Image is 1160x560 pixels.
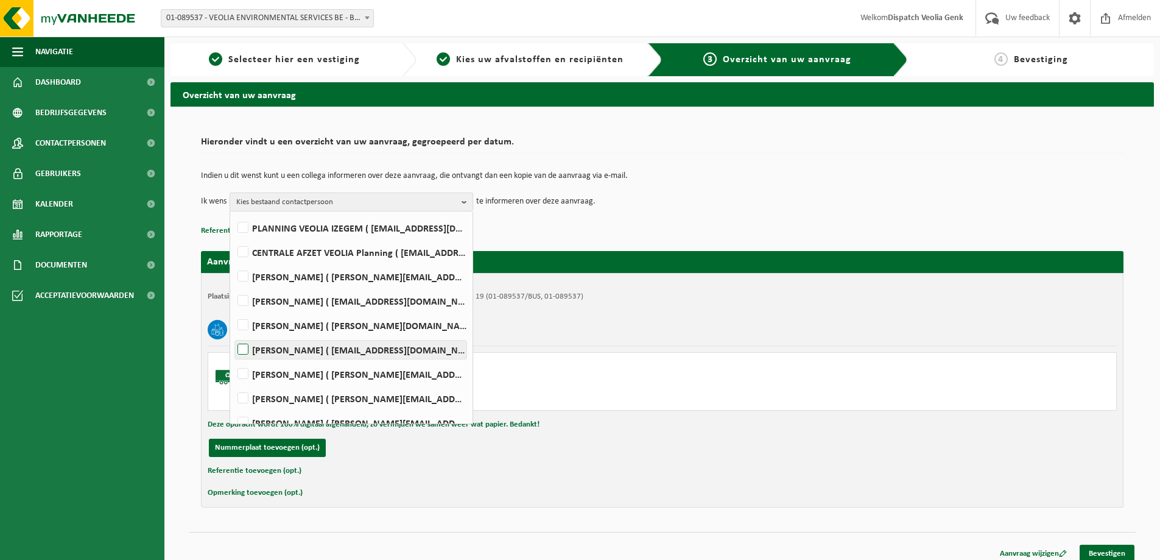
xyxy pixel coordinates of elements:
[235,341,466,359] label: [PERSON_NAME] ( [EMAIL_ADDRESS][DOMAIN_NAME] )
[35,189,73,219] span: Kalender
[235,316,466,335] label: [PERSON_NAME] ( [PERSON_NAME][DOMAIN_NAME][EMAIL_ADDRESS][DOMAIN_NAME] )
[35,280,134,311] span: Acceptatievoorwaarden
[207,257,298,267] strong: Aanvraag voor [DATE]
[35,128,106,158] span: Contactpersonen
[170,82,1154,106] h2: Overzicht van uw aanvraag
[235,389,466,408] label: [PERSON_NAME] ( [PERSON_NAME][EMAIL_ADDRESS][PERSON_NAME][DOMAIN_NAME] )
[201,137,1123,154] h2: Hieronder vindt u een overzicht van uw aanvraag, gegroepeerd per datum.
[35,97,107,128] span: Bedrijfsgegevens
[208,292,261,300] strong: Plaatsingsadres:
[263,378,711,388] div: Zelfaanlevering
[209,52,222,66] span: 1
[35,250,87,280] span: Documenten
[201,172,1123,180] p: Indien u dit wenst kunt u een collega informeren over deze aanvraag, die ontvangt dan een kopie v...
[235,292,466,310] label: [PERSON_NAME] ( [EMAIL_ADDRESS][DOMAIN_NAME] )
[208,417,540,433] button: Deze opdracht wordt 100% digitaal afgehandeld, zo vermijden we samen weer wat papier. Bedankt!
[437,52,450,66] span: 2
[209,439,326,457] button: Nummerplaat toevoegen (opt.)
[263,394,711,404] div: Aantal: 2
[201,193,227,211] p: Ik wens
[235,365,466,383] label: [PERSON_NAME] ( [PERSON_NAME][EMAIL_ADDRESS][PERSON_NAME][DOMAIN_NAME] )
[235,268,466,286] label: [PERSON_NAME] ( [PERSON_NAME][EMAIL_ADDRESS][DOMAIN_NAME] )
[35,158,81,189] span: Gebruikers
[208,485,303,501] button: Opmerking toevoegen (opt.)
[161,9,374,27] span: 01-089537 - VEOLIA ENVIRONMENTAL SERVICES BE - BEERSE
[235,219,466,237] label: PLANNING VEOLIA IZEGEM ( [EMAIL_ADDRESS][DOMAIN_NAME] )
[35,67,81,97] span: Dashboard
[35,37,73,67] span: Navigatie
[994,52,1008,66] span: 4
[35,219,82,250] span: Rapportage
[703,52,717,66] span: 3
[214,359,251,395] img: BL-SO-LV.png
[228,55,360,65] span: Selecteer hier een vestiging
[201,223,295,239] button: Referentie toevoegen (opt.)
[423,52,638,67] a: 2Kies uw afvalstoffen en recipiënten
[888,13,963,23] strong: Dispatch Veolia Genk
[236,193,457,211] span: Kies bestaand contactpersoon
[235,414,466,432] label: [PERSON_NAME] ( [PERSON_NAME][EMAIL_ADDRESS][PERSON_NAME][DOMAIN_NAME] )
[208,463,301,479] button: Referentie toevoegen (opt.)
[456,55,624,65] span: Kies uw afvalstoffen en recipiënten
[476,193,596,211] p: te informeren over deze aanvraag.
[723,55,851,65] span: Overzicht van uw aanvraag
[235,243,466,261] label: CENTRALE AFZET VEOLIA Planning ( [EMAIL_ADDRESS][DOMAIN_NAME] )
[177,52,392,67] a: 1Selecteer hier een vestiging
[1014,55,1068,65] span: Bevestiging
[230,193,473,211] button: Kies bestaand contactpersoon
[161,10,373,27] span: 01-089537 - VEOLIA ENVIRONMENTAL SERVICES BE - BEERSE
